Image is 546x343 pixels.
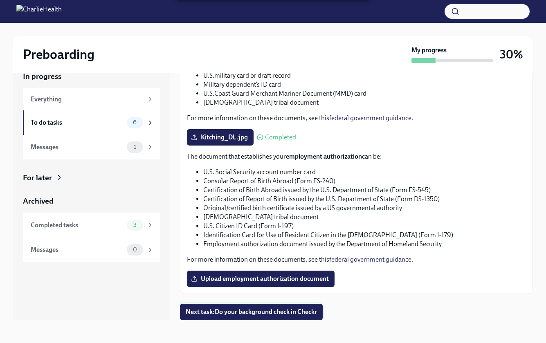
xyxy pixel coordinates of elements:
li: Certification of Report of Birth issued by the U.S. Department of State (Form DS-1350) [203,195,526,204]
div: Messages [31,143,124,152]
p: For more information on these documents, see this . [187,255,526,264]
div: To do tasks [31,118,124,127]
label: Kitching_DL.jpg [187,129,254,146]
span: 0 [128,247,142,253]
a: Messages1 [23,135,160,159]
li: Certification of Birth Abroad issued by the U.S. Department of State (Form FS-545) [203,186,526,195]
a: federal government guidance [329,114,411,122]
span: Next task : Do your background check in Checkr [186,308,317,316]
label: Upload employment authorization document [187,271,335,287]
div: For later [23,173,52,183]
a: Completed tasks3 [23,213,160,238]
li: Original/certified birth certificate issued by a US governmental authority [203,204,526,213]
li: Military dependent’s ID card [203,80,526,89]
strong: My progress [411,46,447,55]
a: Messages0 [23,238,160,262]
div: Everything [31,95,143,104]
span: 6 [128,119,142,126]
span: Kitching_DL.jpg [193,133,248,141]
h2: Preboarding [23,46,94,63]
li: U.S.military card or draft record [203,71,526,80]
strong: employment authorization [286,152,362,160]
span: 1 [129,144,141,150]
li: U.S. Citizen ID Card (Form I-197) [203,222,526,231]
button: Next task:Do your background check in Checkr [180,304,323,320]
img: CharlieHealth [16,5,62,18]
span: 3 [128,222,142,228]
li: [DEMOGRAPHIC_DATA] tribal document [203,213,526,222]
p: For more information on these documents, see this . [187,114,526,123]
li: Identification Card for Use of Resident Citizen in the [DEMOGRAPHIC_DATA] (Form I-179) [203,231,526,240]
a: Everything [23,88,160,110]
a: For later [23,173,160,183]
li: U.S. Social Security account number card [203,168,526,177]
span: Upload employment authorization document [193,275,329,283]
div: Completed tasks [31,221,124,230]
p: The document that establishes your can be: [187,152,526,161]
li: U.S.Coast Guard Merchant Mariner Document (MMD) card [203,89,526,98]
li: Employment authorization document issued by the Department of Homeland Security [203,240,526,249]
a: In progress [23,71,160,82]
a: Archived [23,196,160,206]
span: Completed [265,134,296,141]
div: Messages [31,245,124,254]
a: To do tasks6 [23,110,160,135]
li: [DEMOGRAPHIC_DATA] tribal document [203,98,526,107]
h3: 30% [500,47,523,62]
li: Consular Report of Birth Abroad (Form FS-240) [203,177,526,186]
a: federal government guidance [329,256,411,263]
